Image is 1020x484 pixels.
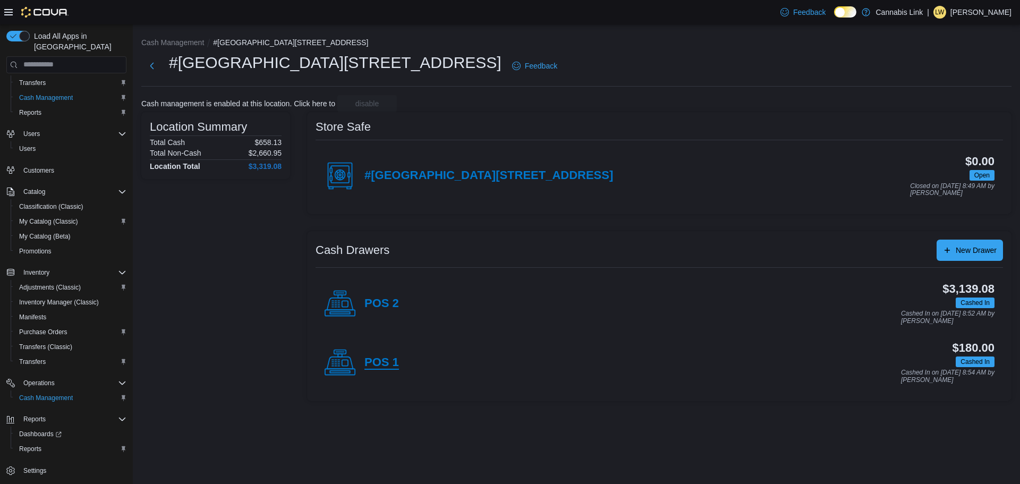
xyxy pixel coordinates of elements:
h3: Store Safe [316,121,371,133]
span: Feedback [793,7,826,18]
a: Classification (Classic) [15,200,88,213]
button: Users [19,128,44,140]
p: Closed on [DATE] 8:49 AM by [PERSON_NAME] [910,183,994,197]
span: Classification (Classic) [19,202,83,211]
span: Cashed In [956,356,994,367]
button: Operations [2,376,131,390]
span: Manifests [15,311,126,324]
button: Reports [19,413,50,426]
span: disable [355,98,379,109]
button: Manifests [11,310,131,325]
a: My Catalog (Beta) [15,230,75,243]
button: Users [2,126,131,141]
a: Cash Management [15,91,77,104]
span: Reports [23,415,46,423]
span: Load All Apps in [GEOGRAPHIC_DATA] [30,31,126,52]
button: My Catalog (Classic) [11,214,131,229]
a: Feedback [776,2,830,23]
span: Transfers [19,79,46,87]
p: Cash management is enabled at this location. Click here to [141,99,335,108]
button: Catalog [19,185,49,198]
p: [PERSON_NAME] [950,6,1011,19]
span: My Catalog (Beta) [19,232,71,241]
span: Catalog [19,185,126,198]
a: Transfers [15,355,50,368]
button: Settings [2,463,131,478]
button: Transfers (Classic) [11,339,131,354]
p: $2,660.95 [249,149,282,157]
span: LW [935,6,944,19]
a: Reports [15,106,46,119]
button: Inventory [19,266,54,279]
span: Purchase Orders [19,328,67,336]
h4: #[GEOGRAPHIC_DATA][STREET_ADDRESS] [364,169,613,183]
a: Dashboards [11,427,131,441]
span: Cashed In [960,298,990,308]
span: Operations [19,377,126,389]
button: #[GEOGRAPHIC_DATA][STREET_ADDRESS] [213,38,368,47]
a: Dashboards [15,428,66,440]
span: Operations [23,379,55,387]
img: Cova [21,7,69,18]
button: Adjustments (Classic) [11,280,131,295]
a: Inventory Manager (Classic) [15,296,103,309]
button: Cash Management [141,38,204,47]
p: | [927,6,929,19]
span: Promotions [19,247,52,256]
button: Transfers [11,75,131,90]
h4: Location Total [150,162,200,171]
button: Reports [11,441,131,456]
h6: Total Non-Cash [150,149,201,157]
button: Next [141,55,163,77]
button: Inventory [2,265,131,280]
span: Settings [23,466,46,475]
nav: An example of EuiBreadcrumbs [141,37,1011,50]
a: Transfers (Classic) [15,341,76,353]
h1: #[GEOGRAPHIC_DATA][STREET_ADDRESS] [169,52,501,73]
span: Cashed In [960,357,990,367]
p: Cashed In on [DATE] 8:54 AM by [PERSON_NAME] [901,369,994,384]
span: Promotions [15,245,126,258]
span: Transfers [15,77,126,89]
span: New Drawer [956,245,997,256]
span: Transfers (Classic) [19,343,72,351]
span: Open [970,170,994,181]
button: Transfers [11,354,131,369]
span: Cash Management [15,91,126,104]
input: Dark Mode [834,6,856,18]
span: Reports [19,445,41,453]
span: Reports [19,413,126,426]
h4: $3,319.08 [249,162,282,171]
button: New Drawer [937,240,1003,261]
button: Cash Management [11,90,131,105]
button: Cash Management [11,390,131,405]
a: Reports [15,443,46,455]
button: Inventory Manager (Classic) [11,295,131,310]
button: Classification (Classic) [11,199,131,214]
h4: POS 2 [364,297,399,311]
span: Reports [15,443,126,455]
span: Customers [19,164,126,177]
a: My Catalog (Classic) [15,215,82,228]
h6: Total Cash [150,138,185,147]
h3: Cash Drawers [316,244,389,257]
span: Inventory [19,266,126,279]
span: Users [15,142,126,155]
span: Dashboards [19,430,62,438]
button: Purchase Orders [11,325,131,339]
span: Users [19,128,126,140]
button: Catalog [2,184,131,199]
span: Cashed In [956,298,994,308]
span: Adjustments (Classic) [15,281,126,294]
span: My Catalog (Beta) [15,230,126,243]
button: Users [11,141,131,156]
span: Inventory Manager (Classic) [19,298,99,307]
span: My Catalog (Classic) [19,217,78,226]
a: Customers [19,164,58,177]
h3: $180.00 [953,342,994,354]
span: Cash Management [15,392,126,404]
a: Cash Management [15,392,77,404]
p: Cannabis Link [875,6,923,19]
a: Purchase Orders [15,326,72,338]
